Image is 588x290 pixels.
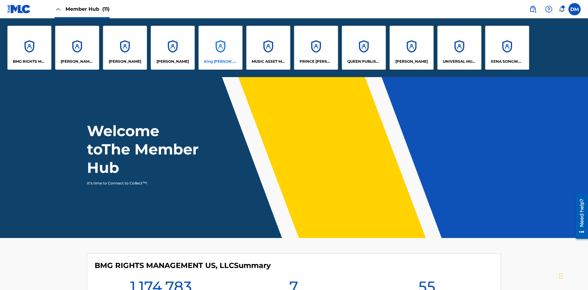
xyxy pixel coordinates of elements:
[300,59,333,64] p: PRINCE MCTESTERSON
[485,26,529,70] a: AccountsXENA SONGWRITER
[109,59,141,64] p: ELVIS COSTELLO
[55,26,99,70] a: Accounts[PERSON_NAME] SONGWRITER
[527,3,539,15] a: Public Search
[568,3,581,15] div: User Menu
[13,59,46,64] p: BMG RIGHTS MANAGEMENT US, LLC
[55,6,62,13] img: Close
[545,6,552,13] img: help
[204,59,237,64] p: King McTesterson
[559,267,563,285] div: Drag
[198,26,243,70] a: AccountsKing [PERSON_NAME]
[294,26,338,70] a: AccountsPRINCE [PERSON_NAME]
[87,180,193,186] p: It's time to Connect to Collect™!
[437,26,481,70] a: AccountsUNIVERSAL MUSIC PUB GROUP
[347,59,381,64] p: QUEEN PUBLISHA
[543,3,555,15] div: Help
[390,26,434,70] a: Accounts[PERSON_NAME]
[571,192,588,242] iframe: Resource Center
[102,6,110,12] span: (11)
[7,26,51,70] a: AccountsBMG RIGHTS MANAGEMENT US, LLC
[491,59,524,64] p: XENA SONGWRITER
[151,26,195,70] a: Accounts[PERSON_NAME]
[61,59,94,64] p: CLEO SONGWRITER
[156,59,189,64] p: EYAMA MCSINGER
[66,6,110,13] span: Member Hub
[252,59,285,64] p: MUSIC ASSET MANAGEMENT (MAM)
[246,26,290,70] a: AccountsMUSIC ASSET MANAGEMENT (MAM)
[395,59,428,64] p: RONALD MCTESTERSON
[559,6,565,12] div: Notifications
[342,26,386,70] a: AccountsQUEEN PUBLISHA
[529,6,537,13] img: search
[557,261,588,290] iframe: Chat Widget
[103,26,147,70] a: Accounts[PERSON_NAME]
[87,122,202,177] h1: Welcome to The Member Hub
[443,59,476,64] p: UNIVERSAL MUSIC PUB GROUP
[7,5,31,13] img: MLC Logo
[95,261,271,270] h4: BMG RIGHTS MANAGEMENT US, LLC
